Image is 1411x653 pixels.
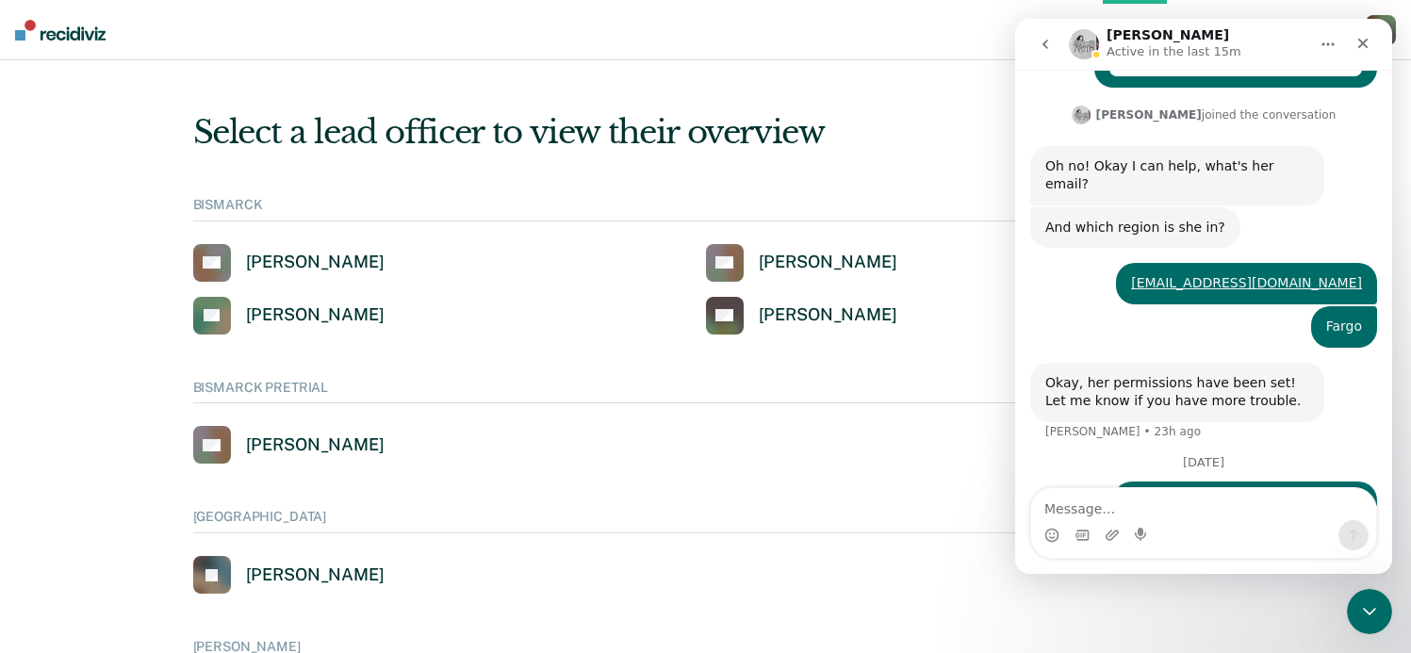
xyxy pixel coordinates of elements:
[706,244,897,282] a: [PERSON_NAME]
[193,556,385,594] a: [PERSON_NAME]
[246,304,385,326] div: [PERSON_NAME]
[246,564,385,586] div: [PERSON_NAME]
[246,434,385,456] div: [PERSON_NAME]
[193,244,385,282] a: [PERSON_NAME]
[706,297,897,335] a: [PERSON_NAME]
[1347,589,1392,634] iframe: Intercom live chat
[193,426,385,464] a: [PERSON_NAME]
[1366,15,1396,45] div: S J
[193,113,1219,152] div: Select a lead officer to view their overview
[1015,19,1392,574] iframe: Intercom live chat
[1366,15,1396,45] button: SJ
[246,252,385,273] div: [PERSON_NAME]
[193,197,1219,221] div: BISMARCK
[193,380,1219,404] div: BISMARCK PRETRIAL
[193,297,385,335] a: [PERSON_NAME]
[15,20,106,41] img: Recidiviz
[759,252,897,273] div: [PERSON_NAME]
[759,304,897,326] div: [PERSON_NAME]
[193,509,1219,533] div: [GEOGRAPHIC_DATA]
